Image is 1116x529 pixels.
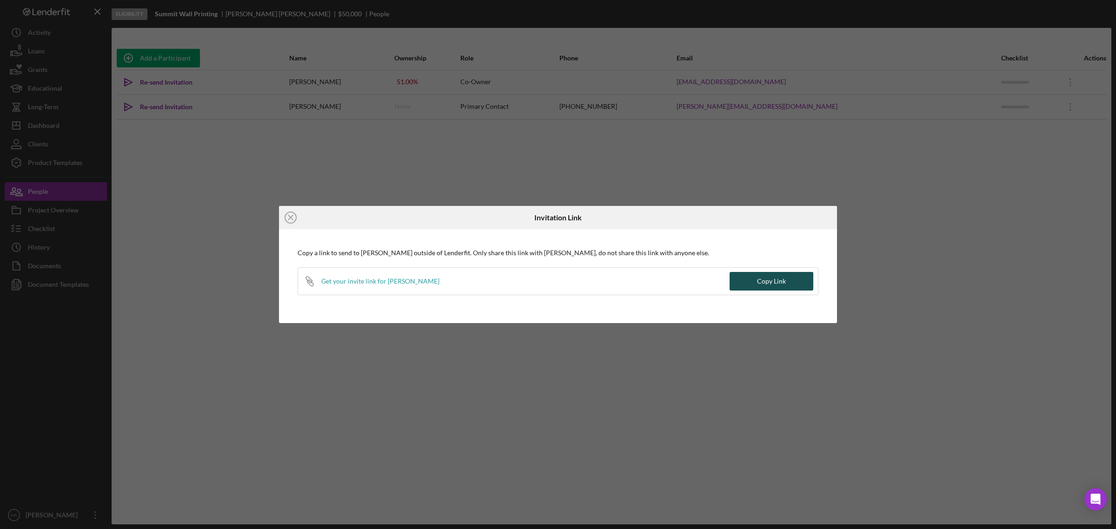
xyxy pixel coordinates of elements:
[298,248,818,258] p: Copy a link to send to [PERSON_NAME] outside of Lenderfit. Only share this link with [PERSON_NAME...
[321,278,439,285] div: Get your invite link for [PERSON_NAME]
[1084,488,1107,510] div: Open Intercom Messenger
[757,272,786,291] div: Copy Link
[534,213,582,222] h6: Invitation Link
[730,272,813,291] button: Copy Link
